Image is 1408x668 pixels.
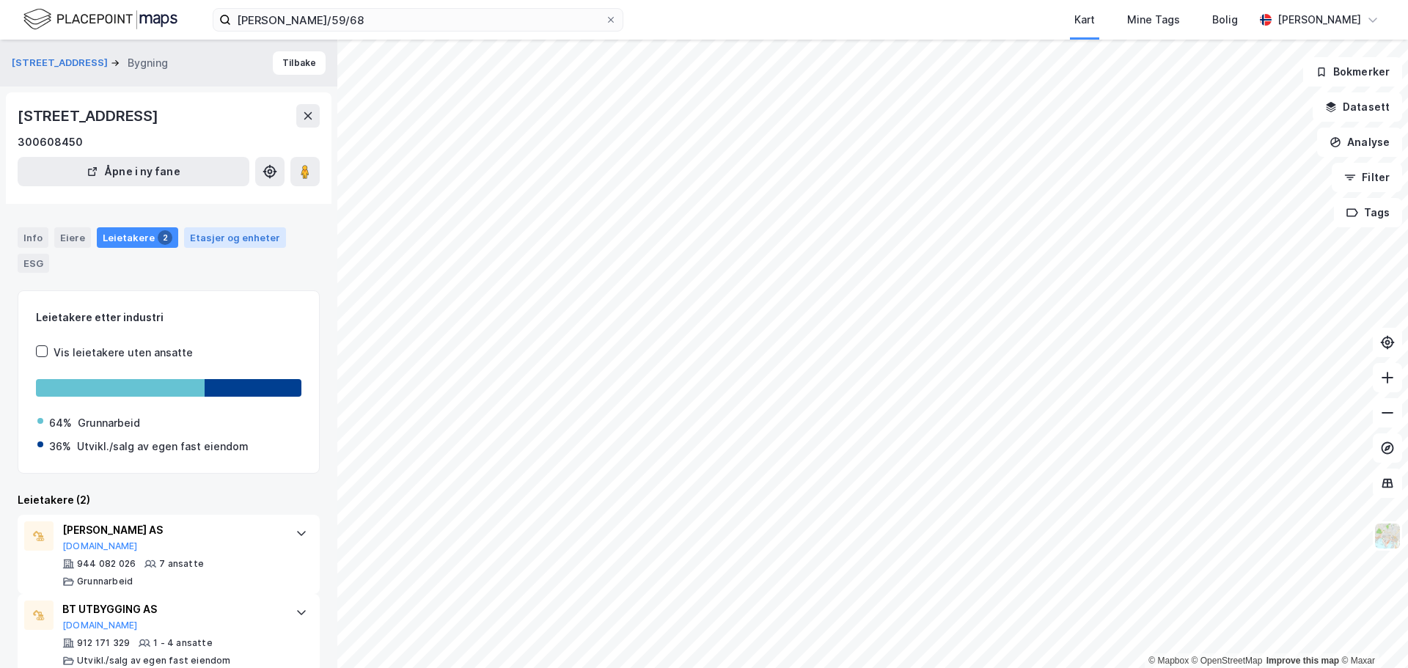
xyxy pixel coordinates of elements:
img: Z [1374,522,1401,550]
button: Filter [1332,163,1402,192]
div: Leietakere etter industri [36,309,301,326]
div: Bolig [1212,11,1238,29]
div: 2 [158,230,172,245]
a: Improve this map [1266,656,1339,666]
div: 7 ansatte [159,558,204,570]
div: Info [18,227,48,248]
div: [PERSON_NAME] AS [62,521,281,539]
div: 1 - 4 ansatte [153,637,213,649]
a: OpenStreetMap [1192,656,1263,666]
div: Mine Tags [1127,11,1180,29]
button: Datasett [1313,92,1402,122]
button: Bokmerker [1303,57,1402,87]
div: 300608450 [18,133,83,151]
div: ESG [18,254,49,273]
div: Utvikl./salg av egen fast eiendom [77,655,231,667]
button: [DOMAIN_NAME] [62,540,138,552]
button: Analyse [1317,128,1402,157]
div: [PERSON_NAME] [1277,11,1361,29]
div: Vis leietakere uten ansatte [54,344,193,361]
div: Leietakere (2) [18,491,320,509]
div: [STREET_ADDRESS] [18,104,161,128]
div: Grunnarbeid [77,576,133,587]
button: [STREET_ADDRESS] [12,56,111,70]
input: Søk på adresse, matrikkel, gårdeiere, leietakere eller personer [231,9,605,31]
div: Bygning [128,54,168,72]
div: Grunnarbeid [78,414,140,432]
button: Tags [1334,198,1402,227]
a: Mapbox [1148,656,1189,666]
div: BT UTBYGGING AS [62,601,281,618]
div: Utvikl./salg av egen fast eiendom [77,438,249,455]
div: 912 171 329 [77,637,130,649]
div: 36% [49,438,71,455]
button: [DOMAIN_NAME] [62,620,138,631]
button: Åpne i ny fane [18,157,249,186]
div: Leietakere [97,227,178,248]
button: Tilbake [273,51,326,75]
div: 64% [49,414,72,432]
iframe: Chat Widget [1335,598,1408,668]
div: Kart [1074,11,1095,29]
div: Kontrollprogram for chat [1335,598,1408,668]
div: Etasjer og enheter [190,231,280,244]
div: 944 082 026 [77,558,136,570]
div: Eiere [54,227,91,248]
img: logo.f888ab2527a4732fd821a326f86c7f29.svg [23,7,177,32]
